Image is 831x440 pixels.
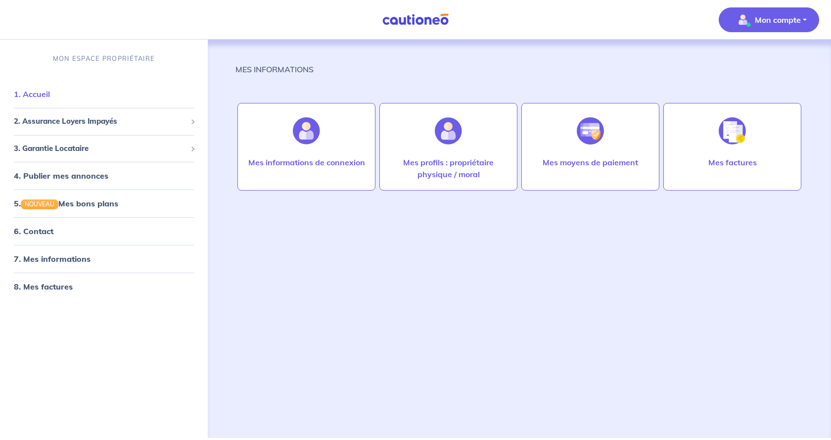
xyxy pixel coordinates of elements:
a: 6. Contact [14,226,53,236]
div: 3. Garantie Locataire [4,139,204,158]
p: MES INFORMATIONS [235,63,314,75]
p: Mes moyens de paiement [543,156,638,168]
div: 5.NOUVEAUMes bons plans [4,194,204,213]
a: 4. Publier mes annonces [14,171,108,181]
div: 1. Accueil [4,84,204,104]
div: 7. Mes informations [4,249,204,269]
img: illu_account.svg [293,117,320,145]
img: illu_account_valid_menu.svg [735,12,751,28]
img: illu_account_add.svg [435,117,462,145]
div: 6. Contact [4,221,204,241]
button: illu_account_valid_menu.svgMon compte [719,7,819,32]
div: 4. Publier mes annonces [4,166,204,186]
img: illu_invoice.svg [719,117,746,145]
p: Mes factures [708,156,757,168]
p: Mon compte [755,14,801,26]
a: 8. Mes factures [14,282,73,292]
div: 2. Assurance Loyers Impayés [4,112,204,131]
a: 5.NOUVEAUMes bons plans [14,198,118,208]
span: 2. Assurance Loyers Impayés [14,116,186,127]
p: Mes informations de connexion [248,156,365,168]
p: Mes profils : propriétaire physique / moral [390,156,507,180]
span: 3. Garantie Locataire [14,143,186,154]
div: 8. Mes factures [4,277,204,296]
p: MON ESPACE PROPRIÉTAIRE [53,54,155,63]
a: 1. Accueil [14,89,50,99]
img: illu_credit_card_no_anim.svg [577,117,604,145]
a: 7. Mes informations [14,254,91,264]
img: Cautioneo [378,13,453,26]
